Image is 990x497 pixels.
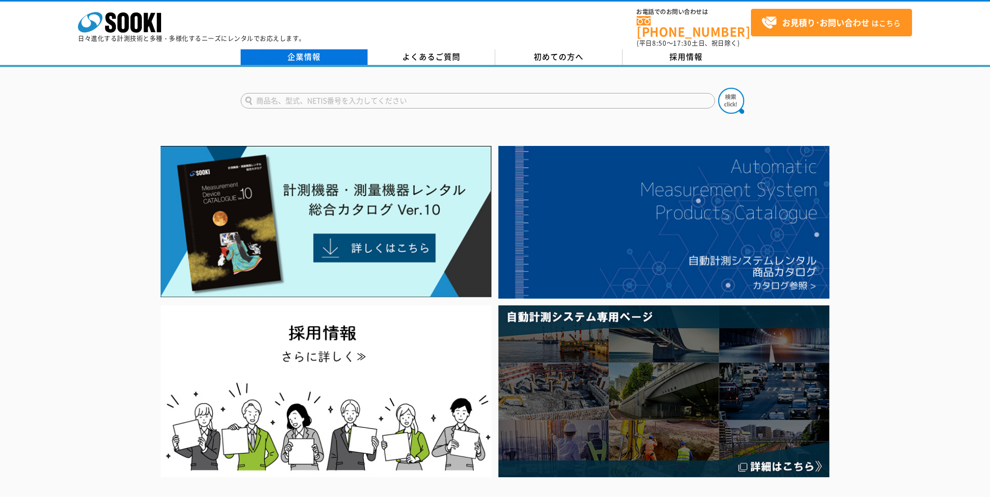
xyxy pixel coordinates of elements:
p: 日々進化する計測技術と多種・多様化するニーズにレンタルでお応えします。 [78,35,306,42]
img: SOOKI recruit [161,305,492,477]
a: よくあるご質問 [368,49,495,65]
a: 採用情報 [623,49,750,65]
span: 17:30 [673,38,692,48]
span: 初めての方へ [534,51,584,62]
a: 初めての方へ [495,49,623,65]
span: (平日 ～ 土日、祝日除く) [637,38,740,48]
img: 自動計測システム専用ページ [498,305,829,477]
a: [PHONE_NUMBER] [637,16,751,37]
span: はこちら [761,15,901,31]
img: Catalog Ver10 [161,146,492,298]
input: 商品名、型式、NETIS番号を入力してください [241,93,715,109]
span: お電話でのお問い合わせは [637,9,751,15]
img: 自動計測システムカタログ [498,146,829,299]
span: 8:50 [652,38,667,48]
a: 企業情報 [241,49,368,65]
a: お見積り･お問い合わせはこちら [751,9,912,36]
strong: お見積り･お問い合わせ [782,16,869,29]
img: btn_search.png [718,88,744,114]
